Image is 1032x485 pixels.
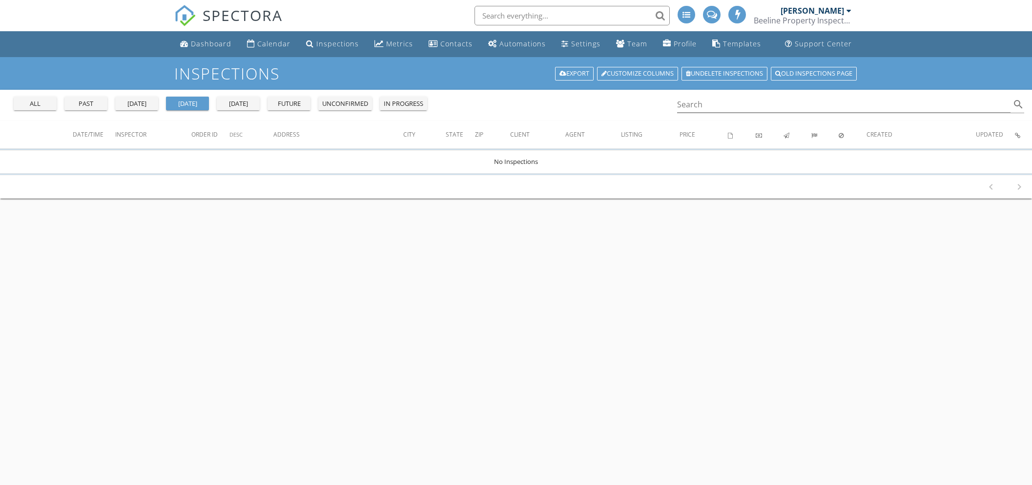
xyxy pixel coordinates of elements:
span: Order ID [191,130,218,139]
div: [DATE] [119,99,154,109]
th: Agreements signed: Not sorted. [728,121,756,148]
a: Company Profile [659,35,701,53]
th: Published: Not sorted. [784,121,811,148]
button: all [14,97,57,110]
th: Price: Not sorted. [680,121,728,148]
span: Listing [621,130,642,139]
th: State: Not sorted. [446,121,475,148]
a: Old inspections page [771,67,857,81]
div: past [68,99,103,109]
div: future [271,99,307,109]
div: Settings [571,39,600,48]
th: Updated: Not sorted. [976,121,1015,148]
img: The Best Home Inspection Software - Spectora [174,5,196,26]
a: Contacts [425,35,476,53]
th: Inspection Details: Not sorted. [1015,121,1032,148]
span: Updated [976,130,1003,139]
button: [DATE] [115,97,158,110]
span: Desc [229,131,243,138]
div: in progress [384,99,423,109]
th: Date/Time: Not sorted. [73,121,115,148]
th: Order ID: Not sorted. [191,121,229,148]
a: Inspections [302,35,363,53]
a: Calendar [243,35,294,53]
button: [DATE] [217,97,260,110]
span: Agent [565,130,585,139]
button: in progress [380,97,427,110]
a: Metrics [371,35,417,53]
button: future [268,97,310,110]
div: [DATE] [221,99,256,109]
a: Dashboard [176,35,235,53]
div: Calendar [257,39,290,48]
th: Desc: Not sorted. [229,121,273,148]
th: Agent: Not sorted. [565,121,620,148]
div: [PERSON_NAME] [781,6,844,16]
th: Submitted: Not sorted. [811,121,839,148]
span: SPECTORA [203,5,283,25]
div: Dashboard [191,39,231,48]
th: Zip: Not sorted. [475,121,511,148]
th: Listing: Not sorted. [621,121,680,148]
th: Canceled: Not sorted. [839,121,867,148]
span: Created [867,130,892,139]
div: unconfirmed [322,99,368,109]
div: Automations [499,39,546,48]
div: Team [627,39,647,48]
i: search [1012,99,1024,110]
span: Client [510,130,530,139]
a: Customize Columns [597,67,678,81]
span: City [403,130,415,139]
button: past [64,97,107,110]
th: Client: Not sorted. [510,121,565,148]
a: SPECTORA [174,13,283,34]
div: Contacts [440,39,473,48]
th: Created: Not sorted. [867,121,976,148]
th: Address: Not sorted. [273,121,403,148]
div: all [18,99,53,109]
button: unconfirmed [318,97,372,110]
div: Templates [723,39,761,48]
th: Inspector: Not sorted. [115,121,191,148]
div: Support Center [795,39,852,48]
div: Inspections [316,39,359,48]
div: [DATE] [170,99,205,109]
span: Zip [475,130,483,139]
button: [DATE] [166,97,209,110]
div: Beeline Property Inspections Inc. [754,16,851,25]
a: Undelete inspections [681,67,767,81]
a: Settings [557,35,604,53]
a: Export [555,67,594,81]
a: Templates [708,35,765,53]
input: Search everything... [475,6,670,25]
a: Team [612,35,651,53]
th: City: Not sorted. [403,121,446,148]
input: Search [677,97,1011,113]
h1: Inspections [174,65,858,82]
span: Date/Time [73,130,103,139]
div: Profile [674,39,697,48]
a: Automations (Advanced) [484,35,550,53]
span: Inspector [115,130,146,139]
div: Metrics [386,39,413,48]
span: State [446,130,463,139]
th: Paid: Not sorted. [756,121,784,148]
span: Address [273,130,300,139]
a: Support Center [781,35,856,53]
span: Price [680,130,695,139]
